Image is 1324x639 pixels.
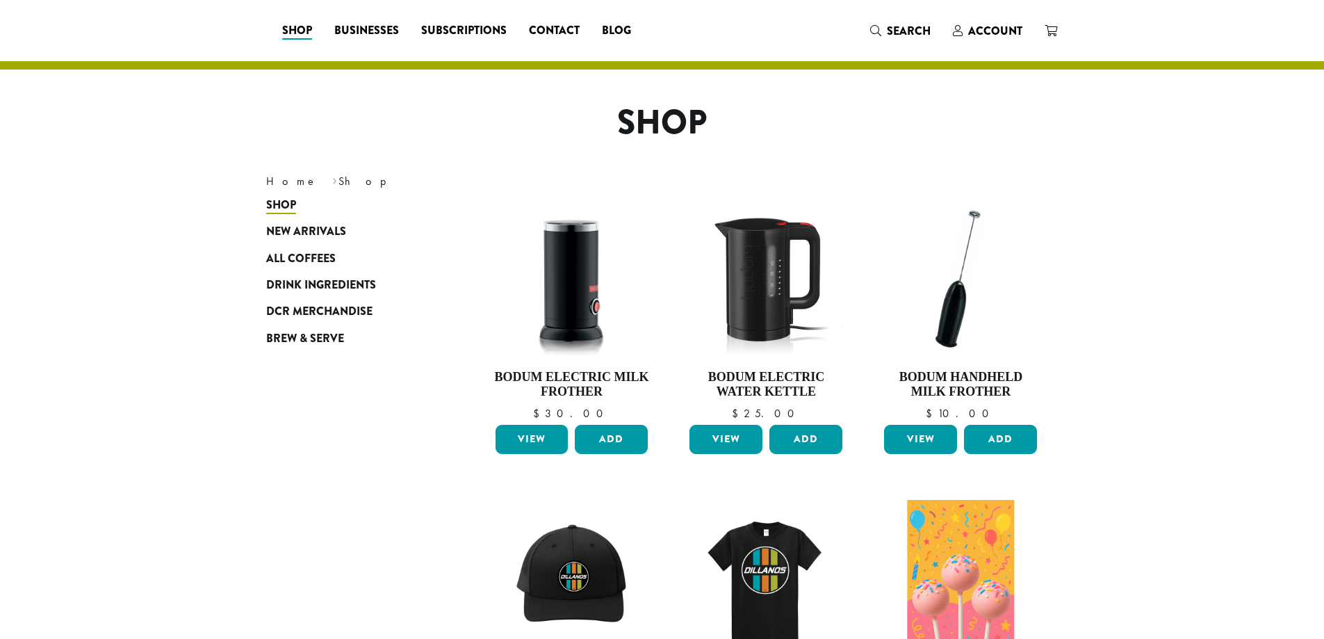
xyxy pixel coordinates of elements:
a: Bodum Electric Milk Frother $30.00 [492,199,652,419]
span: All Coffees [266,250,336,268]
span: $ [732,406,744,421]
a: All Coffees [266,245,433,271]
button: Add [964,425,1037,454]
h1: Shop [256,103,1069,143]
bdi: 10.00 [926,406,995,421]
a: Bodum Electric Water Kettle $25.00 [686,199,846,419]
a: DCR Merchandise [266,298,433,325]
span: Shop [282,22,312,40]
a: Search [859,19,942,42]
a: Shop [271,19,323,42]
a: Home [266,174,318,188]
a: View [689,425,762,454]
span: Contact [529,22,580,40]
a: Shop [266,192,433,218]
span: Drink Ingredients [266,277,376,294]
button: Add [769,425,842,454]
img: DP3955.01.png [686,199,846,359]
a: Drink Ingredients [266,272,433,298]
h4: Bodum Handheld Milk Frother [881,370,1040,400]
a: View [884,425,957,454]
span: Businesses [334,22,399,40]
span: Brew & Serve [266,330,344,348]
span: Blog [602,22,631,40]
img: DP3927.01-002.png [881,199,1040,359]
span: $ [533,406,545,421]
nav: Breadcrumb [266,173,641,190]
span: Search [887,23,931,39]
span: Subscriptions [421,22,507,40]
span: DCR Merchandise [266,303,373,321]
button: Add [575,425,648,454]
span: $ [926,406,938,421]
span: Shop [266,197,296,214]
a: Bodum Handheld Milk Frother $10.00 [881,199,1040,419]
span: › [332,168,337,190]
a: View [496,425,569,454]
span: New Arrivals [266,223,346,241]
span: Account [968,23,1022,39]
bdi: 30.00 [533,406,610,421]
a: Brew & Serve [266,325,433,351]
bdi: 25.00 [732,406,801,421]
img: DP3954.01-002.png [491,199,651,359]
h4: Bodum Electric Water Kettle [686,370,846,400]
a: New Arrivals [266,218,433,245]
h4: Bodum Electric Milk Frother [492,370,652,400]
